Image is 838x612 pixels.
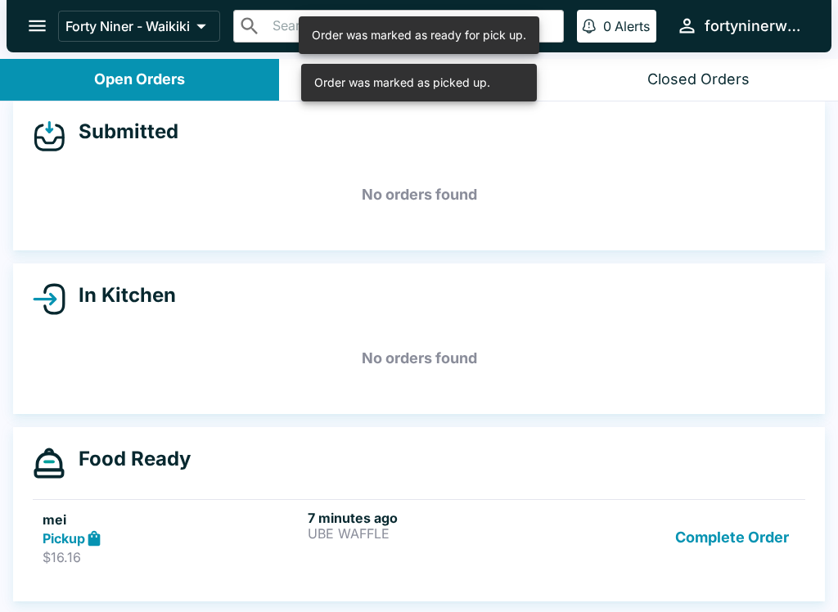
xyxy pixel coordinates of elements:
[65,18,190,34] p: Forty Niner - Waikiki
[615,18,650,34] p: Alerts
[65,119,178,144] h4: Submitted
[16,5,58,47] button: open drawer
[33,329,805,388] h5: No orders found
[669,8,812,43] button: fortyninerwaikiki
[65,447,191,471] h4: Food Ready
[308,526,566,541] p: UBE WAFFLE
[94,70,185,89] div: Open Orders
[33,165,805,224] h5: No orders found
[312,21,526,49] div: Order was marked as ready for pick up.
[669,510,795,566] button: Complete Order
[647,70,750,89] div: Closed Orders
[58,11,220,42] button: Forty Niner - Waikiki
[43,549,301,565] p: $16.16
[65,283,176,308] h4: In Kitchen
[314,69,490,97] div: Order was marked as picked up.
[603,18,611,34] p: 0
[705,16,805,36] div: fortyninerwaikiki
[43,530,85,547] strong: Pickup
[268,15,556,38] input: Search orders by name or phone number
[43,510,301,529] h5: mei
[33,499,805,576] a: meiPickup$16.167 minutes agoUBE WAFFLEComplete Order
[308,510,566,526] h6: 7 minutes ago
